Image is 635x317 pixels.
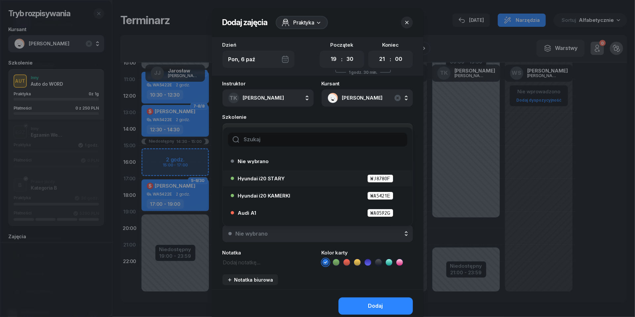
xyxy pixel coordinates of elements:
[390,55,391,63] div: :
[367,174,393,183] span: WJ8780F
[342,94,407,102] span: [PERSON_NAME]
[228,133,407,147] input: Szukaj
[222,274,278,285] button: Notatka biurowa
[367,226,393,234] span: WA5422E
[238,193,290,198] span: Hyundai i20 KAMERKI
[222,17,268,28] h2: Dodaj zajęcia
[367,192,393,200] span: WA5421E
[236,231,268,236] div: Nie wybrano
[341,55,342,63] div: :
[294,19,314,26] span: Praktyka
[338,297,413,315] button: Dodaj
[367,209,393,217] span: WA0592G
[222,89,314,107] button: TK[PERSON_NAME]
[238,210,256,215] span: Audi A1
[222,225,413,242] button: Nie wybrano
[230,95,238,101] span: TK
[243,95,284,101] span: [PERSON_NAME]
[227,277,273,283] div: Notatka biurowa
[238,159,269,164] span: Nie wybrano
[238,176,285,181] span: Hyundai i20 STARY
[222,123,413,161] button: AUTInnyAuto do WORDPraktyka0z 1gPłatności0 z 250 PLNStatus PKKPobranoPobrano[DATE]
[368,302,383,310] div: Dodaj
